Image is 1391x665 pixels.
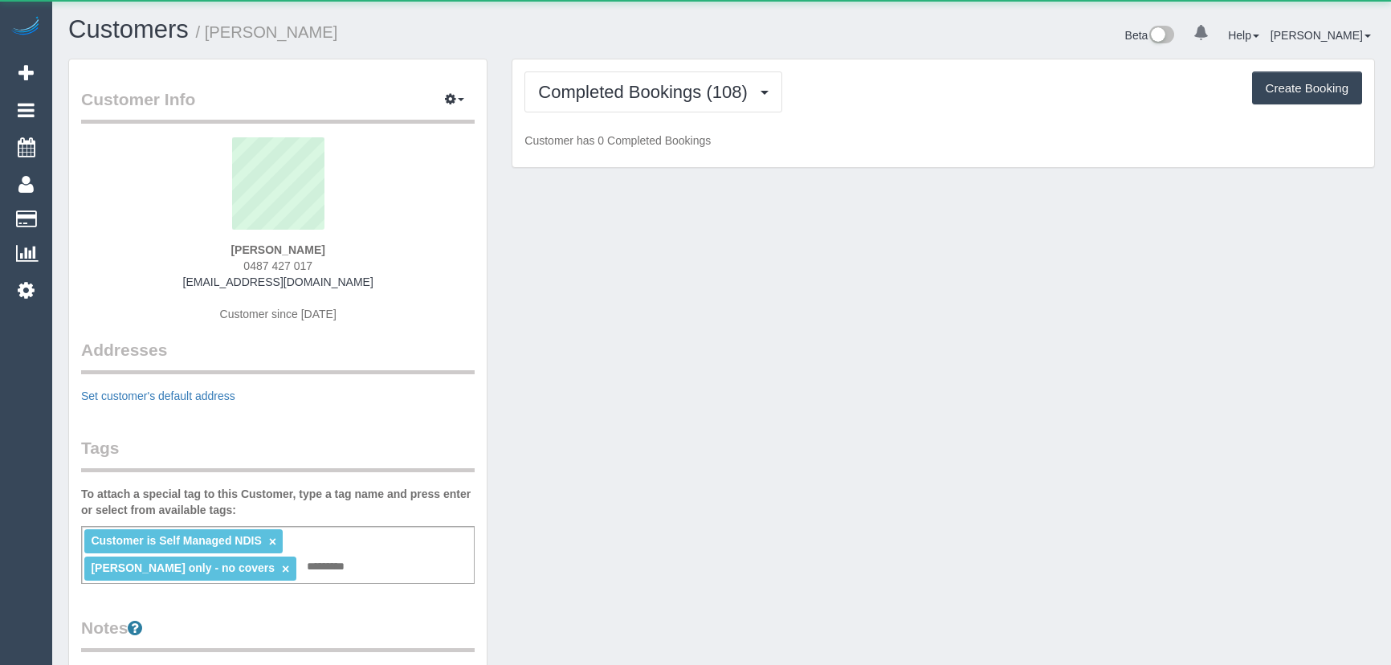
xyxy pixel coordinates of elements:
strong: [PERSON_NAME] [230,243,324,256]
a: [PERSON_NAME] [1271,29,1371,42]
button: Create Booking [1252,71,1362,105]
p: Customer has 0 Completed Bookings [524,133,1362,149]
span: [PERSON_NAME] only - no covers [91,561,275,574]
a: Help [1228,29,1259,42]
label: To attach a special tag to this Customer, type a tag name and press enter or select from availabl... [81,486,475,518]
button: Completed Bookings (108) [524,71,782,112]
legend: Customer Info [81,88,475,124]
a: [EMAIL_ADDRESS][DOMAIN_NAME] [183,275,373,288]
span: Customer since [DATE] [220,308,337,320]
span: Completed Bookings (108) [538,82,755,102]
span: 0487 427 017 [243,259,312,272]
img: New interface [1148,26,1174,47]
a: Set customer's default address [81,390,235,402]
a: × [269,535,276,549]
a: Beta [1125,29,1175,42]
a: × [282,562,289,576]
img: Automaid Logo [10,16,42,39]
span: Customer is Self Managed NDIS [91,534,261,547]
legend: Notes [81,616,475,652]
legend: Tags [81,436,475,472]
small: / [PERSON_NAME] [196,23,338,41]
a: Customers [68,15,189,43]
